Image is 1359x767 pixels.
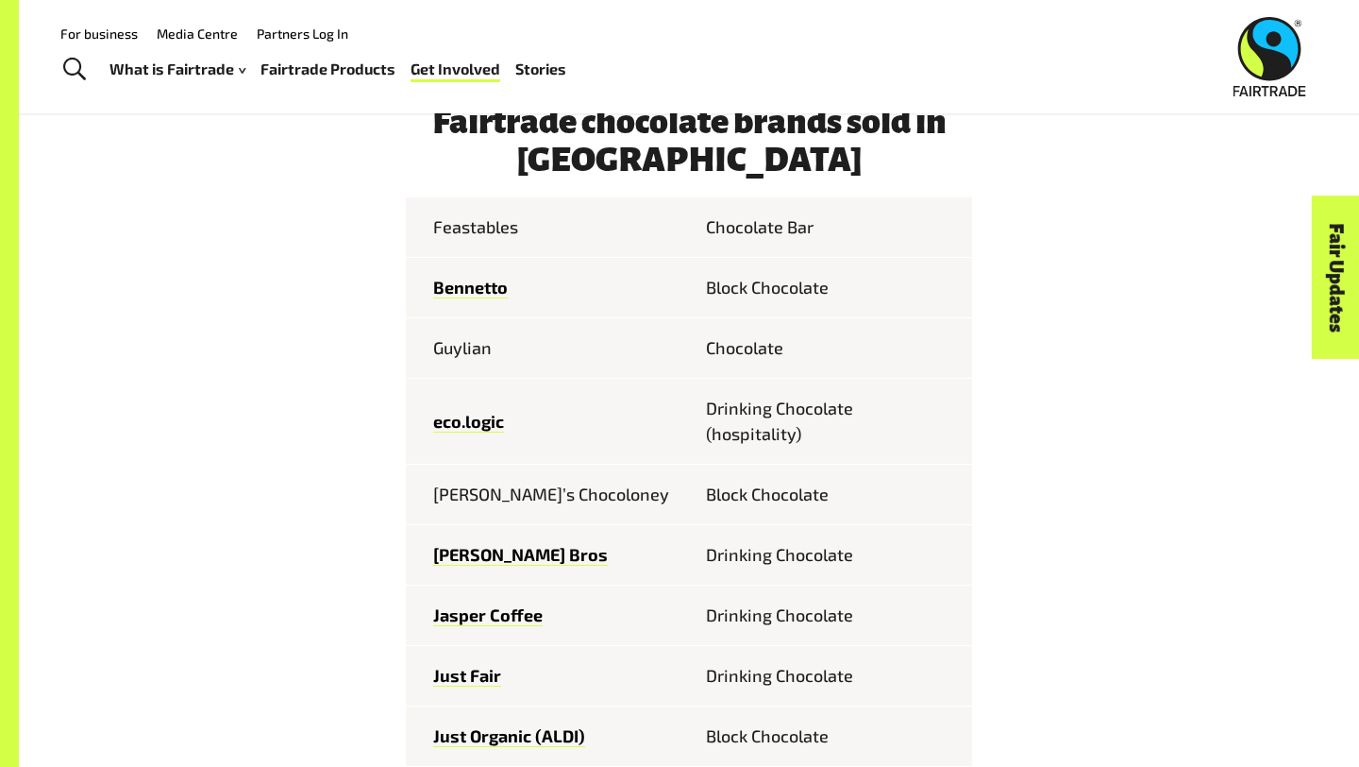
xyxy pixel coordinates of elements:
td: Block Chocolate [689,707,972,767]
a: Fairtrade Products [260,56,395,83]
a: Partners Log In [257,26,348,42]
a: Media Centre [157,26,238,42]
a: Just Organic (ALDI) [433,725,585,747]
a: eco.logic [433,411,504,433]
td: Drinking Chocolate [689,646,972,707]
td: Block Chocolate [689,465,972,525]
a: What is Fairtrade [109,56,245,83]
a: Just Fair [433,665,501,687]
a: For business [60,26,138,42]
td: Chocolate Bar [689,197,972,258]
a: Jasper Coffee [433,605,543,626]
a: [PERSON_NAME] Bros [433,544,608,566]
h3: Fairtrade chocolate brands sold in [GEOGRAPHIC_DATA] [406,103,972,179]
td: Feastables [406,197,689,258]
td: Chocolate [689,318,972,379]
a: Toggle Search [51,46,97,94]
td: Drinking Chocolate [689,525,972,586]
a: Stories [515,56,566,83]
td: Guylian [406,318,689,379]
td: [PERSON_NAME]’s Chocoloney [406,465,689,525]
a: Bennetto [433,277,508,298]
img: Fairtrade Australia New Zealand logo [1233,17,1306,96]
td: Drinking Chocolate (hospitality) [689,379,972,465]
td: Drinking Chocolate [689,586,972,646]
a: Get Involved [411,56,500,83]
td: Block Chocolate [689,258,972,318]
